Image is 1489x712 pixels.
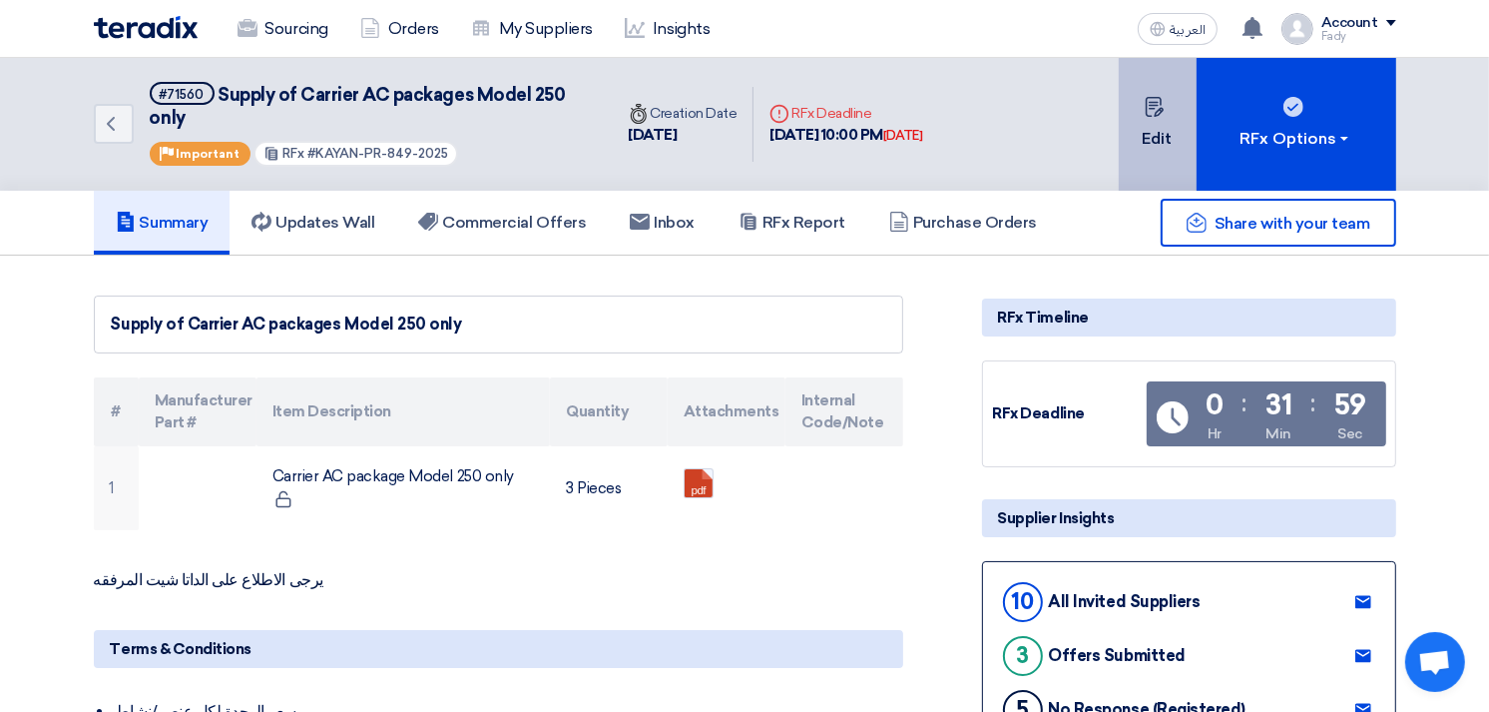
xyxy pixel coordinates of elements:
[94,191,231,255] a: Summary
[982,299,1396,337] div: RFx Timeline
[230,191,396,255] a: Updates Wall
[1242,385,1247,421] div: :
[1281,13,1313,45] img: profile_test.png
[94,446,139,530] td: 1
[1119,58,1197,191] button: Edit
[1240,127,1352,151] div: RFx Options
[1206,391,1224,419] div: 0
[1138,13,1218,45] button: العربية
[685,469,844,589] a: PSDUB__N_1758717236079.pdf
[1310,385,1315,421] div: :
[982,499,1396,537] div: Supplier Insights
[739,213,845,233] h5: RFx Report
[717,191,867,255] a: RFx Report
[1215,214,1369,233] span: Share with your team
[160,88,205,101] div: #71560
[1197,58,1396,191] button: RFx Options
[94,570,903,590] p: يرجى الاطلاع على الداتا شيت المرفقه
[344,7,455,51] a: Orders
[668,377,785,446] th: Attachments
[222,7,344,51] a: Sourcing
[993,402,1143,425] div: RFx Deadline
[1170,23,1206,37] span: العربية
[608,191,717,255] a: Inbox
[1334,391,1366,419] div: 59
[550,446,668,530] td: 3 Pieces
[629,124,738,147] div: [DATE]
[139,377,256,446] th: Manufacturer Part #
[1265,391,1291,419] div: 31
[867,191,1059,255] a: Purchase Orders
[1405,632,1465,692] div: Open chat
[889,213,1037,233] h5: Purchase Orders
[1321,31,1396,42] div: Fady
[150,84,566,129] span: Supply of Carrier AC packages Model 250 only
[1321,15,1378,32] div: Account
[256,446,550,530] td: Carrier AC package Model 250 only
[94,377,139,446] th: #
[1003,636,1043,676] div: 3
[769,103,922,124] div: RFx Deadline
[1003,582,1043,622] div: 10
[418,213,586,233] h5: Commercial Offers
[1265,423,1291,444] div: Min
[609,7,726,51] a: Insights
[110,638,251,660] span: Terms & Conditions
[150,82,589,131] h5: Supply of Carrier AC packages Model 250 only
[455,7,609,51] a: My Suppliers
[769,124,922,147] div: [DATE] 10:00 PM
[94,16,198,39] img: Teradix logo
[1049,646,1186,665] div: Offers Submitted
[550,377,668,446] th: Quantity
[883,126,922,146] div: [DATE]
[111,313,886,337] div: Supply of Carrier AC packages Model 250 only
[785,377,903,446] th: Internal Code/Note
[396,191,608,255] a: Commercial Offers
[1049,592,1201,611] div: All Invited Suppliers
[1208,423,1222,444] div: Hr
[116,213,209,233] h5: Summary
[251,213,374,233] h5: Updates Wall
[1338,423,1363,444] div: Sec
[629,103,738,124] div: Creation Date
[177,147,241,161] span: Important
[630,213,695,233] h5: Inbox
[307,146,448,161] span: #KAYAN-PR-849-2025
[256,377,550,446] th: Item Description
[282,146,304,161] span: RFx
